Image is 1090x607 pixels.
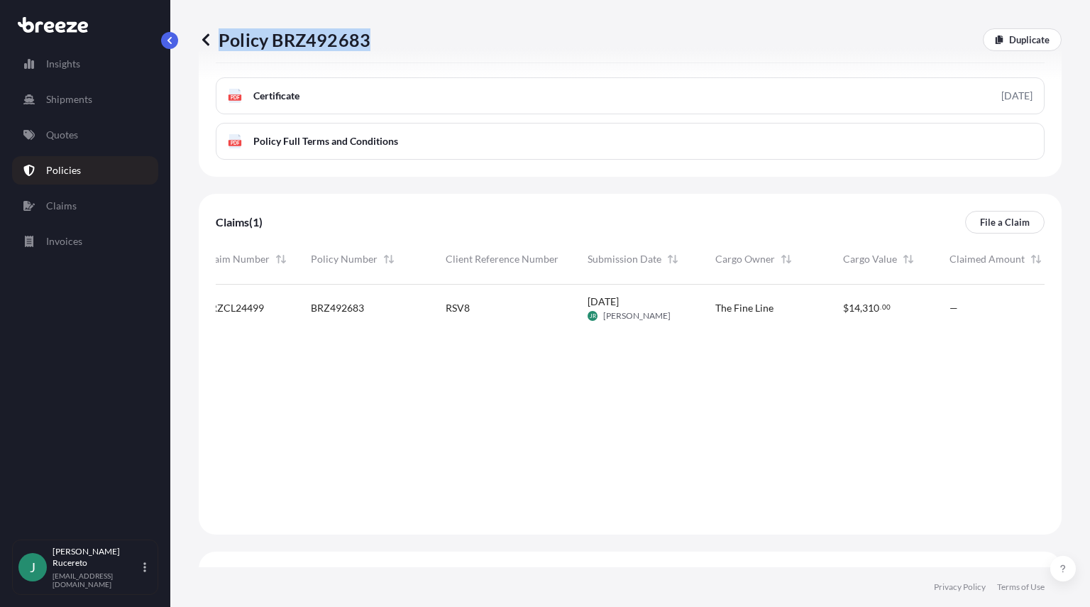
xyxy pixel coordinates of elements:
[561,251,578,268] button: Sort
[380,251,397,268] button: Sort
[46,92,92,106] p: Shipments
[53,572,141,589] p: [EMAIL_ADDRESS][DOMAIN_NAME]
[12,85,158,114] a: Shipments
[253,134,398,148] span: Policy Full Terms and Conditions
[603,310,671,322] span: [PERSON_NAME]
[311,252,378,266] span: Policy Number
[46,234,82,248] p: Invoices
[1028,251,1045,268] button: Sort
[715,252,775,266] span: Cargo Owner
[446,252,558,266] span: Client Reference Number
[12,227,158,256] a: Invoices
[231,141,240,146] text: PDF
[12,156,158,185] a: Policies
[216,77,1045,114] a: PDFCertificate[DATE]
[272,251,290,268] button: Sort
[46,199,77,213] p: Claims
[53,546,141,569] p: [PERSON_NAME] Rucereto
[862,303,879,313] span: 310
[231,95,240,100] text: PDF
[204,301,264,315] span: BRZCL24499
[715,301,774,315] span: The Fine Line
[949,252,1025,266] span: Claimed Amount
[216,123,1045,160] a: PDFPolicy Full Terms and Conditions
[880,305,881,310] span: .
[311,301,364,315] span: BRZ492683
[860,303,862,313] span: ,
[30,560,35,574] span: J
[849,303,860,313] span: 14
[590,309,596,323] span: JR
[46,57,80,71] p: Insights
[588,295,619,309] span: [DATE]
[949,301,958,315] span: —
[199,28,370,51] p: Policy BRZ492683
[1009,33,1050,47] p: Duplicate
[446,301,470,315] span: RSV8
[204,252,270,266] span: Claim Number
[983,28,1062,51] a: Duplicate
[216,215,263,229] span: Claims (1)
[934,581,986,593] a: Privacy Policy
[46,163,81,177] p: Policies
[588,252,661,266] span: Submission Date
[900,251,917,268] button: Sort
[980,215,1030,229] p: File a Claim
[46,128,78,142] p: Quotes
[253,89,299,103] span: Certificate
[778,251,795,268] button: Sort
[12,121,158,149] a: Quotes
[1001,89,1033,103] div: [DATE]
[965,211,1045,234] a: File a Claim
[12,192,158,220] a: Claims
[843,303,849,313] span: $
[997,581,1045,593] a: Terms of Use
[843,252,897,266] span: Cargo Value
[12,50,158,78] a: Insights
[664,251,681,268] button: Sort
[882,305,891,310] span: 00
[216,557,1045,591] div: Main Exclusions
